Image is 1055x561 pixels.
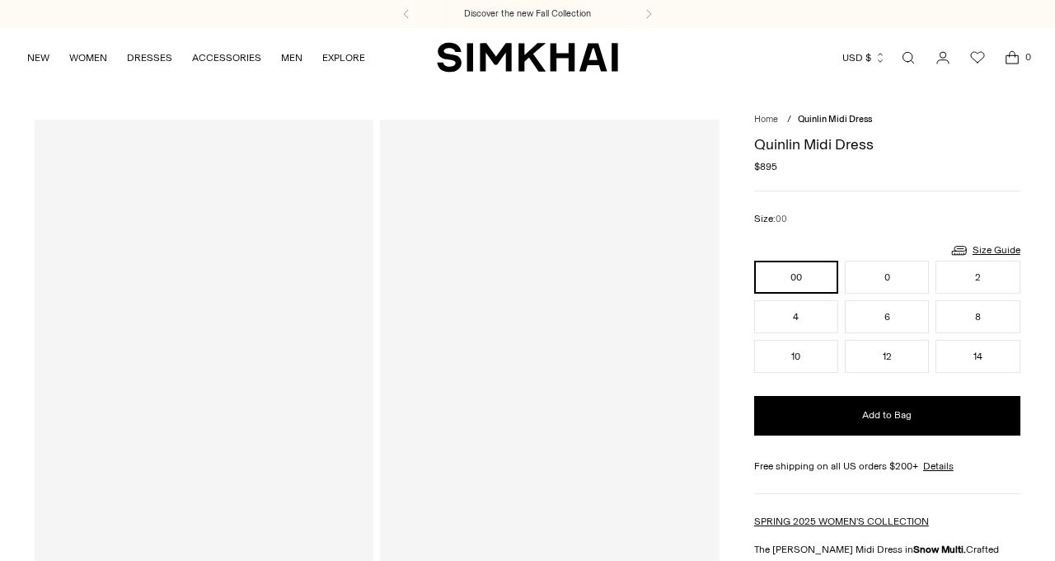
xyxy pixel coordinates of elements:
[754,137,1020,152] h1: Quinlin Midi Dress
[935,300,1020,333] button: 8
[913,544,966,555] strong: Snow Multi.
[949,240,1020,261] a: Size Guide
[776,214,787,224] span: 00
[754,159,777,174] span: $895
[845,300,929,333] button: 6
[935,340,1020,373] button: 14
[923,459,954,474] a: Details
[754,211,787,227] label: Size:
[754,516,929,527] a: SPRING 2025 WOMEN'S COLLECTION
[437,41,618,73] a: SIMKHAI
[69,40,107,76] a: WOMEN
[464,7,591,21] a: Discover the new Fall Collection
[845,261,929,294] button: 0
[1020,49,1035,64] span: 0
[845,340,929,373] button: 12
[754,261,838,294] button: 00
[798,114,872,125] span: Quinlin Midi Dress
[935,261,1020,294] button: 2
[27,40,49,76] a: NEW
[754,113,1020,127] nav: breadcrumbs
[842,40,886,76] button: USD $
[862,408,912,422] span: Add to Bag
[754,396,1020,436] button: Add to Bag
[754,300,838,333] button: 4
[892,41,925,74] a: Open search modal
[192,40,261,76] a: ACCESSORIES
[926,41,959,74] a: Go to the account page
[787,113,791,127] div: /
[322,40,365,76] a: EXPLORE
[127,40,172,76] a: DRESSES
[961,41,994,74] a: Wishlist
[754,340,838,373] button: 10
[754,114,778,125] a: Home
[754,459,1020,474] div: Free shipping on all US orders $200+
[996,41,1029,74] a: Open cart modal
[281,40,302,76] a: MEN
